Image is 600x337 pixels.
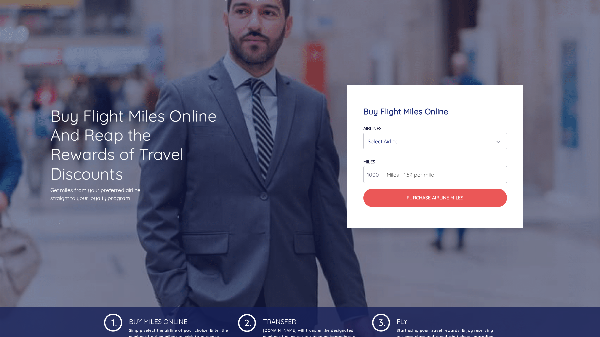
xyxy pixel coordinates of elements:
[395,312,496,326] h4: Fly
[363,126,381,131] label: Airlines
[363,159,375,164] label: miles
[363,107,507,116] h4: Buy Flight Miles Online
[363,133,507,149] button: Select Airline
[50,186,220,202] p: Get miles from your preferred airline straight to your loyalty program
[50,106,220,183] h1: Buy Flight Miles Online And Reap the Rewards of Travel Discounts
[383,171,434,179] span: Miles - 1.5¢ per mile
[363,189,507,207] button: Purchase Airline Miles
[238,312,256,332] img: 1
[104,312,122,332] img: 1
[261,312,362,326] h4: Transfer
[128,312,228,326] h4: Buy Miles Online
[372,312,390,332] img: 1
[368,135,499,148] div: Select Airline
